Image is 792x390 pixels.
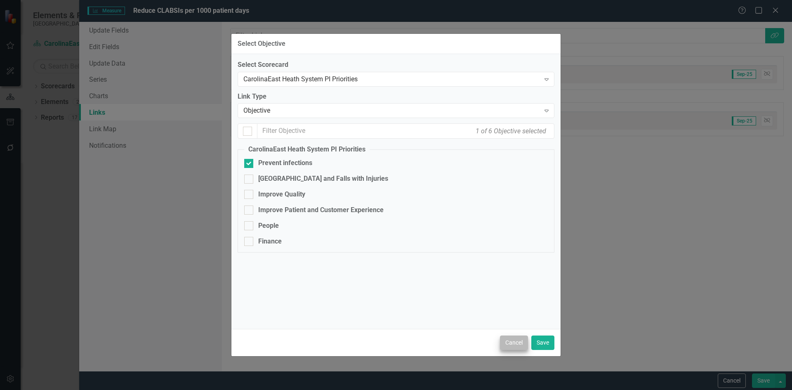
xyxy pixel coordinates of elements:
[258,221,279,231] div: People
[257,123,554,139] input: Filter Objective
[243,106,540,116] div: Objective
[238,60,554,70] label: Select Scorecard
[500,336,528,350] button: Cancel
[258,237,282,246] div: Finance
[258,158,312,168] div: Prevent infections
[258,190,305,199] div: Improve Quality
[238,40,285,47] div: Select Objective
[238,92,554,102] label: Link Type
[531,336,554,350] button: Save
[244,145,370,154] legend: CarolinaEast Heath System PI Priorities
[258,174,388,184] div: [GEOGRAPHIC_DATA] and Falls with Injuries
[474,125,548,138] div: 1 of 6 Objective selected
[243,74,540,84] div: CarolinaEast Heath System PI Priorities
[258,206,384,215] div: Improve Patient and Customer Experience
